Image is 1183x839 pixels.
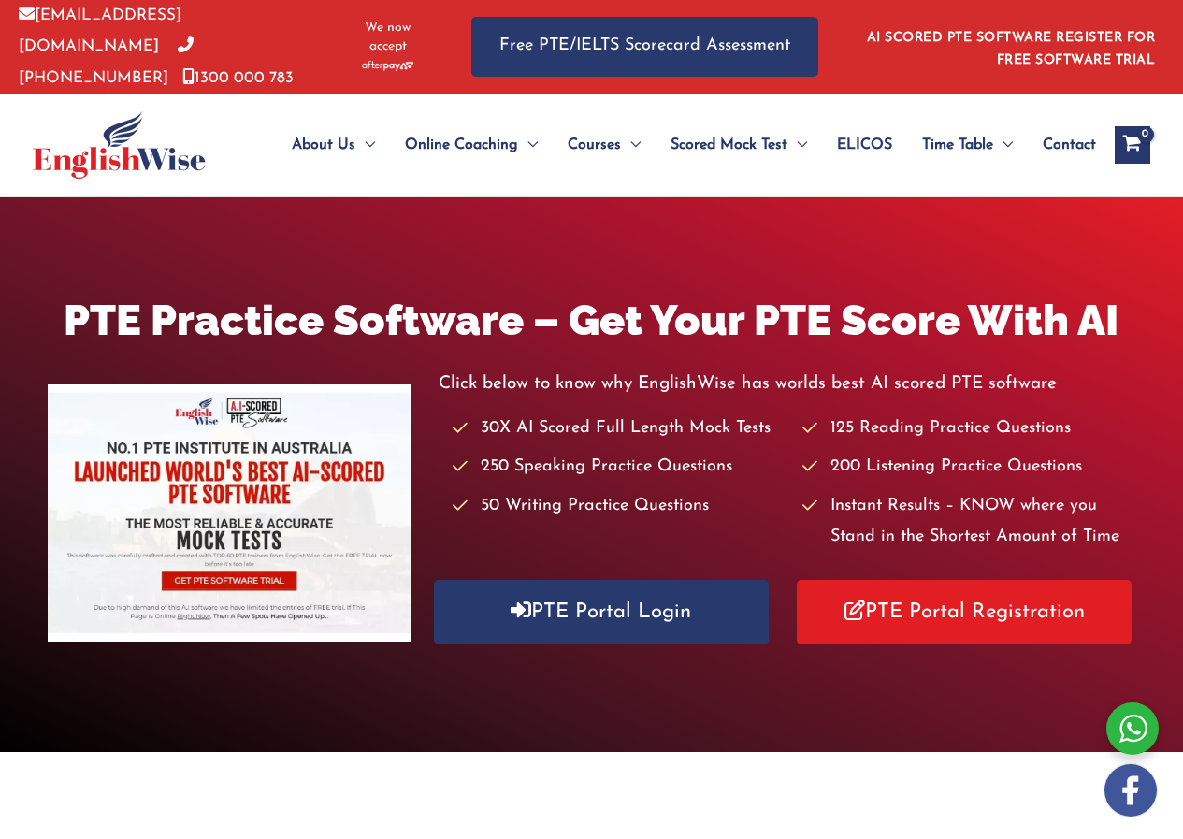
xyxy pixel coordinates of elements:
img: white-facebook.png [1104,764,1157,817]
span: ELICOS [837,112,892,178]
li: 30X AI Scored Full Length Mock Tests [453,413,786,444]
h1: PTE Practice Software – Get Your PTE Score With AI [48,291,1136,350]
a: [PHONE_NUMBER] [19,38,194,85]
img: Afterpay-Logo [362,61,413,71]
a: PTE Portal Registration [797,580,1132,644]
a: Online CoachingMenu Toggle [390,112,553,178]
span: Menu Toggle [518,112,538,178]
aside: Header Widget 1 [856,16,1164,77]
a: ELICOS [822,112,907,178]
span: Online Coaching [405,112,518,178]
span: Menu Toggle [993,112,1013,178]
li: 50 Writing Practice Questions [453,491,786,522]
img: pte-institute-main [48,384,411,642]
li: 125 Reading Practice Questions [802,413,1135,444]
span: Courses [568,112,621,178]
a: AI SCORED PTE SOFTWARE REGISTER FOR FREE SOFTWARE TRIAL [867,31,1156,67]
a: [EMAIL_ADDRESS][DOMAIN_NAME] [19,7,181,54]
nav: Site Navigation: Main Menu [247,112,1096,178]
span: We now accept [351,19,425,56]
a: View Shopping Cart, empty [1115,126,1150,164]
a: PTE Portal Login [434,580,769,644]
li: Instant Results – KNOW where you Stand in the Shortest Amount of Time [802,491,1135,554]
a: Free PTE/IELTS Scorecard Assessment [471,17,818,76]
a: Time TableMenu Toggle [907,112,1028,178]
a: 1300 000 783 [182,70,294,86]
li: 200 Listening Practice Questions [802,452,1135,483]
img: cropped-ew-logo [33,111,206,179]
a: Scored Mock TestMenu Toggle [656,112,822,178]
span: About Us [292,112,355,178]
span: Menu Toggle [621,112,641,178]
span: Menu Toggle [787,112,807,178]
a: Contact [1028,112,1096,178]
a: CoursesMenu Toggle [553,112,656,178]
p: Click below to know why EnglishWise has worlds best AI scored PTE software [439,369,1136,399]
span: Scored Mock Test [671,112,787,178]
span: Contact [1043,112,1096,178]
span: Menu Toggle [355,112,375,178]
li: 250 Speaking Practice Questions [453,452,786,483]
a: About UsMenu Toggle [277,112,390,178]
span: Time Table [922,112,993,178]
